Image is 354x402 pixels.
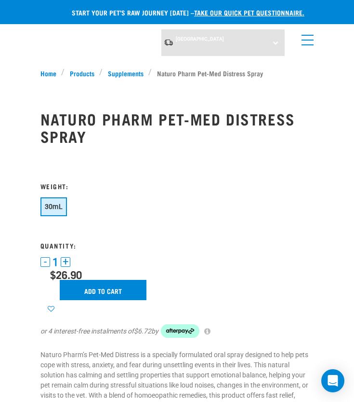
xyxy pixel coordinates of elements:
span: 30mL [45,203,63,210]
div: Open Intercom Messenger [321,369,344,392]
input: Add to cart [60,280,146,300]
div: $26.90 [50,268,314,280]
a: Home [40,68,62,78]
button: + [61,257,70,267]
h3: Quantity: [40,242,314,249]
a: menu [297,29,314,46]
span: $6.72 [134,326,151,336]
img: Afterpay [161,324,199,338]
button: - [40,257,50,267]
h1: Naturo Pharm Pet-Med Distress Spray [40,110,314,145]
button: 30mL [40,197,67,216]
span: 1 [52,257,58,267]
img: Raw Essentials Logo [43,33,133,48]
span: [GEOGRAPHIC_DATA] [176,36,224,42]
a: Products [65,68,99,78]
div: or 4 interest-free instalments of by [40,324,314,338]
img: van-moving.png [164,39,173,46]
h3: Weight: [40,182,314,190]
a: Supplements [103,68,148,78]
a: take our quick pet questionnaire. [194,11,304,14]
nav: breadcrumbs [40,68,314,78]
